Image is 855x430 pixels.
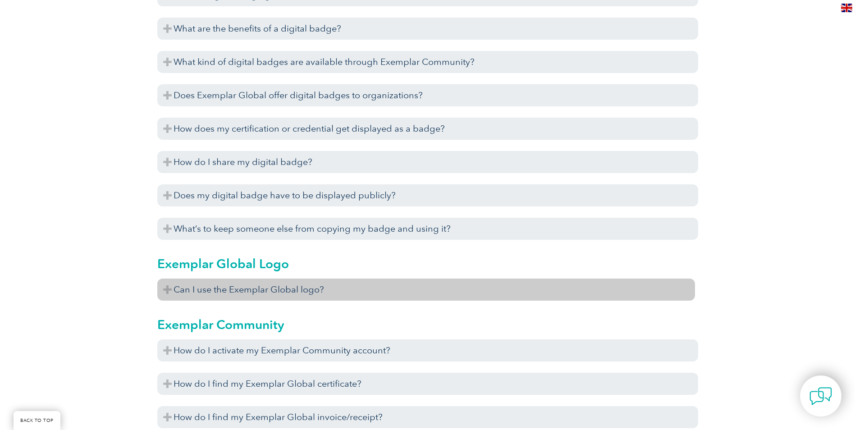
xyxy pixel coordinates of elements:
h3: What’s to keep someone else from copying my badge and using it? [157,218,698,240]
h3: How do I find my Exemplar Global certificate? [157,373,698,395]
img: contact-chat.png [809,385,832,407]
h3: How do I share my digital badge? [157,151,698,173]
h3: What kind of digital badges are available through Exemplar Community? [157,51,698,73]
h3: Does my digital badge have to be displayed publicly? [157,184,698,206]
h3: How do I activate my Exemplar Community account? [157,339,698,361]
img: en [841,4,852,12]
h2: Exemplar Community [157,317,698,332]
h3: Does Exemplar Global offer digital badges to organizations? [157,84,698,106]
h3: How do I find my Exemplar Global invoice/receipt? [157,406,698,428]
h3: How does my certification or credential get displayed as a badge? [157,118,698,140]
h2: Exemplar Global Logo [157,256,695,271]
a: BACK TO TOP [14,411,60,430]
h3: What are the benefits of a digital badge? [157,18,698,40]
h3: Can I use the Exemplar Global logo? [157,279,695,301]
